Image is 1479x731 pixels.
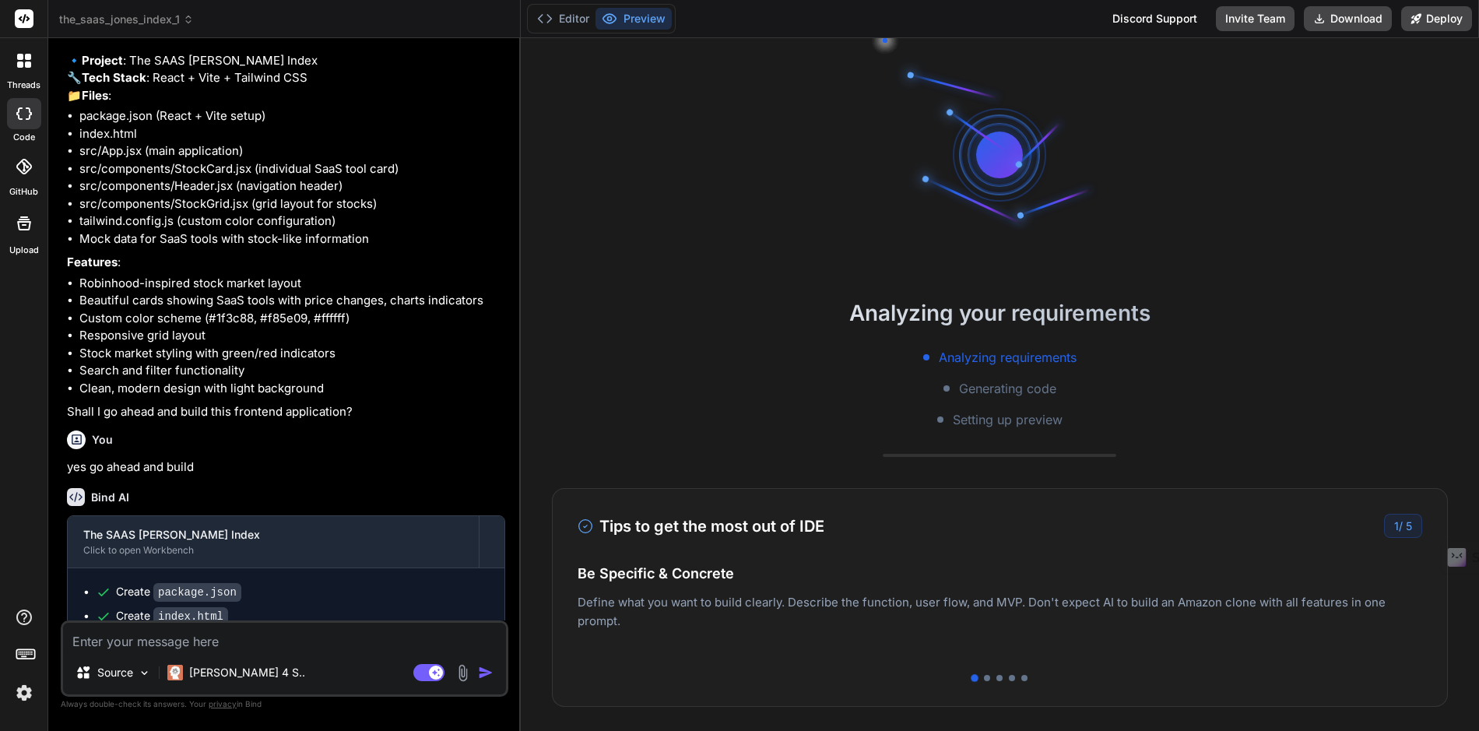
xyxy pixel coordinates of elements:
h6: Bind AI [91,490,129,505]
li: Beautiful cards showing SaaS tools with price changes, charts indicators [79,292,505,310]
p: Always double-check its answers. Your in Bind [61,697,508,712]
li: src/App.jsx (main application) [79,142,505,160]
button: Invite Team [1216,6,1295,31]
li: Mock data for SaaS tools with stock-like information [79,230,505,248]
strong: Project [82,53,123,68]
label: Upload [9,244,39,257]
span: 5 [1406,519,1412,532]
label: code [13,131,35,144]
strong: Files [82,88,108,103]
p: Source [97,665,133,680]
img: attachment [454,664,472,682]
img: Claude 4 Sonnet [167,665,183,680]
li: Stock market styling with green/red indicators [79,345,505,363]
span: 1 [1394,519,1399,532]
p: : [67,254,505,272]
h2: Analyzing your requirements [521,297,1479,329]
p: yes go ahead and build [67,459,505,476]
li: src/components/Header.jsx (navigation header) [79,177,505,195]
code: index.html [153,607,228,626]
label: threads [7,79,40,92]
div: / [1384,514,1422,538]
button: Preview [595,8,672,30]
span: Analyzing requirements [939,348,1077,367]
li: package.json (React + Vite setup) [79,107,505,125]
span: Setting up preview [953,410,1063,429]
li: src/components/StockCard.jsx (individual SaaS tool card) [79,160,505,178]
strong: Tech Stack [82,70,146,85]
div: The SAAS [PERSON_NAME] Index [83,527,463,543]
li: Search and filter functionality [79,362,505,380]
button: Deploy [1401,6,1472,31]
button: Editor [531,8,595,30]
span: Generating code [959,379,1056,398]
span: privacy [209,699,237,708]
li: Responsive grid layout [79,327,505,345]
h6: You [92,432,113,448]
li: Custom color scheme (#1f3c88, #f85e09, #ffffff) [79,310,505,328]
code: package.json [153,583,241,602]
li: tailwind.config.js (custom color configuration) [79,213,505,230]
h4: Be Specific & Concrete [578,563,1422,584]
li: index.html [79,125,505,143]
strong: Features [67,255,118,269]
div: Discord Support [1103,6,1207,31]
p: 🔹 : The SAAS [PERSON_NAME] Index 🔧 : React + Vite + Tailwind CSS 📁 : [67,52,505,105]
div: Create [116,608,228,624]
h3: Tips to get the most out of IDE [578,515,824,538]
li: Robinhood-inspired stock market layout [79,275,505,293]
p: Shall I go ahead and build this frontend application? [67,403,505,421]
img: icon [478,665,494,680]
img: settings [11,680,37,706]
img: Pick Models [138,666,151,680]
div: Create [116,584,241,600]
label: GitHub [9,185,38,199]
button: Download [1304,6,1392,31]
li: Clean, modern design with light background [79,380,505,398]
p: [PERSON_NAME] 4 S.. [189,665,305,680]
div: Click to open Workbench [83,544,463,557]
span: the_saas_jones_index_1 [59,12,194,27]
li: src/components/StockGrid.jsx (grid layout for stocks) [79,195,505,213]
button: The SAAS [PERSON_NAME] IndexClick to open Workbench [68,516,479,568]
